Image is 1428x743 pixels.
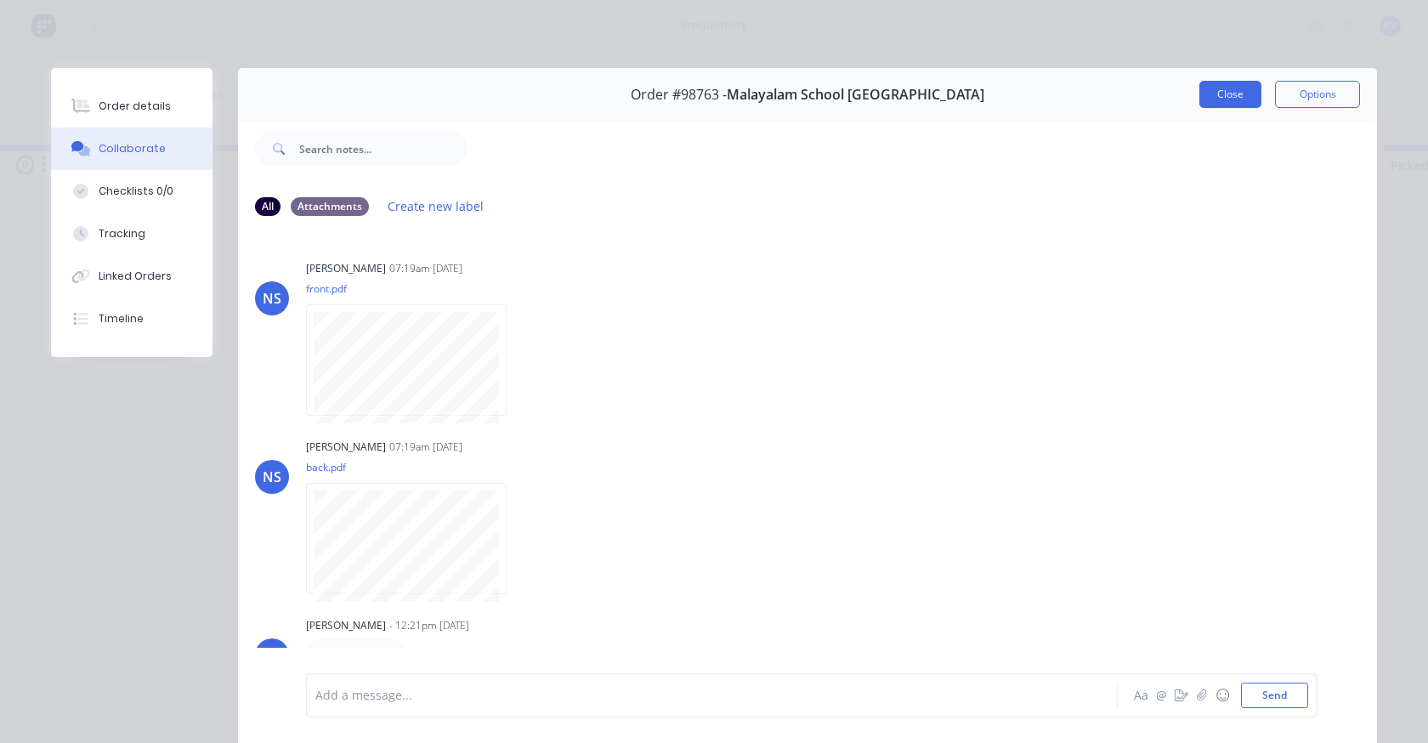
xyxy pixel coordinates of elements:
[99,269,172,284] div: Linked Orders
[99,226,145,241] div: Tracking
[631,87,727,103] span: Order #98763 -
[51,213,212,255] button: Tracking
[51,255,212,298] button: Linked Orders
[51,298,212,340] button: Timeline
[51,128,212,170] button: Collaborate
[389,618,469,633] div: - 12:21pm [DATE]
[1130,685,1151,706] button: Aa
[99,311,144,326] div: Timeline
[1151,685,1171,706] button: @
[389,440,462,455] div: 07:19am [DATE]
[255,197,280,216] div: All
[727,87,984,103] span: Malayalam School [GEOGRAPHIC_DATA]
[306,460,524,474] p: back.pdf
[263,645,281,666] div: NS
[1212,685,1232,706] button: ☺
[319,647,394,664] p: proforma sent
[99,99,171,114] div: Order details
[306,281,524,296] p: front.pdf
[1241,683,1308,708] button: Send
[291,197,369,216] div: Attachments
[306,440,386,455] div: [PERSON_NAME]
[51,85,212,128] button: Order details
[99,141,166,156] div: Collaborate
[1199,81,1261,108] button: Close
[306,261,386,276] div: [PERSON_NAME]
[1275,81,1360,108] button: Options
[263,467,281,487] div: NS
[306,618,386,633] div: [PERSON_NAME]
[99,184,173,199] div: Checklists 0/0
[379,195,493,218] button: Create new label
[51,170,212,213] button: Checklists 0/0
[263,288,281,309] div: NS
[299,132,467,166] input: Search notes...
[389,261,462,276] div: 07:19am [DATE]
